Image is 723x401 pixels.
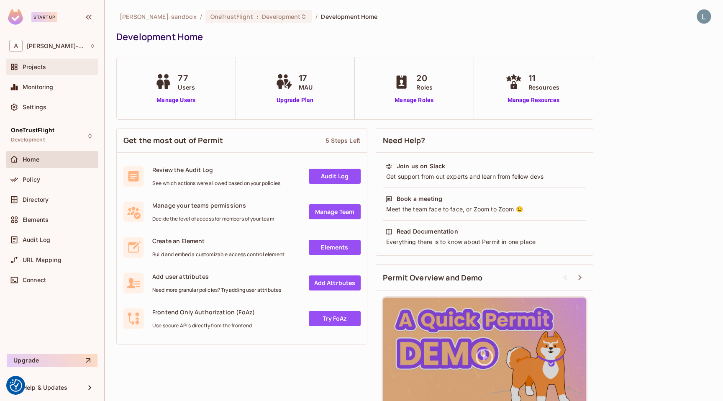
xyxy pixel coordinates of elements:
[309,240,361,255] a: Elements
[326,136,360,144] div: 5 Steps Left
[152,272,281,280] span: Add user attributes
[397,195,442,203] div: Book a meeting
[152,322,255,329] span: Use secure API's directly from the frontend
[23,156,40,163] span: Home
[152,216,274,222] span: Decide the level of access for members of your team
[23,64,46,70] span: Projects
[152,166,280,174] span: Review the Audit Log
[23,216,49,223] span: Elements
[23,84,54,90] span: Monitoring
[153,96,199,105] a: Manage Users
[200,13,202,21] li: /
[152,201,274,209] span: Manage your teams permissions
[23,176,40,183] span: Policy
[11,127,54,134] span: OneTrustFlight
[315,13,318,21] li: /
[8,9,23,25] img: SReyMgAAAABJRU5ErkJggg==
[309,204,361,219] a: Manage Team
[23,384,67,391] span: Help & Updates
[120,13,197,21] span: the active workspace
[299,83,313,92] span: MAU
[152,308,255,316] span: Frontend Only Authorization (FoAz)
[321,13,377,21] span: Development Home
[7,354,97,367] button: Upgrade
[391,96,437,105] a: Manage Roles
[23,277,46,283] span: Connect
[262,13,300,21] span: Development
[23,236,50,243] span: Audit Log
[23,257,62,263] span: URL Mapping
[299,72,313,85] span: 17
[23,104,46,111] span: Settings
[123,135,223,146] span: Get the most out of Permit
[416,72,433,85] span: 20
[152,237,285,245] span: Create an Element
[10,379,22,392] button: Consent Preferences
[23,196,49,203] span: Directory
[9,40,23,52] span: A
[383,135,426,146] span: Need Help?
[116,31,707,43] div: Development Home
[256,13,259,20] span: :
[385,205,584,213] div: Meet the team face to face, or Zoom to Zoom 😉
[697,10,711,23] img: Lewis Youl
[503,96,564,105] a: Manage Resources
[27,43,86,49] span: Workspace: alex-trustflight-sandbox
[397,227,458,236] div: Read Documentation
[383,272,483,283] span: Permit Overview and Demo
[416,83,433,92] span: Roles
[10,379,22,392] img: Revisit consent button
[152,180,280,187] span: See which actions were allowed based on your policies
[11,136,45,143] span: Development
[31,12,57,22] div: Startup
[385,172,584,181] div: Get support from out experts and learn from fellow devs
[309,169,361,184] a: Audit Log
[385,238,584,246] div: Everything there is to know about Permit in one place
[210,13,253,21] span: OneTrustFlight
[309,275,361,290] a: Add Attrbutes
[397,162,445,170] div: Join us on Slack
[274,96,317,105] a: Upgrade Plan
[528,72,559,85] span: 11
[309,311,361,326] a: Try FoAz
[152,251,285,258] span: Build and embed a customizable access control element
[178,83,195,92] span: Users
[178,72,195,85] span: 77
[528,83,559,92] span: Resources
[152,287,281,293] span: Need more granular policies? Try adding user attributes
